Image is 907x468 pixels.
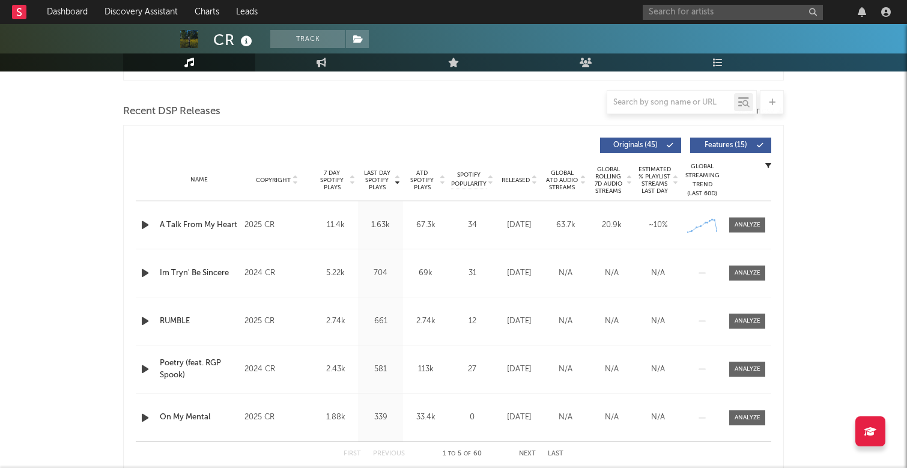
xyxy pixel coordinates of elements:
div: [DATE] [499,219,539,231]
div: N/A [638,412,678,424]
a: Poetry (feat. RGP Spook) [160,357,238,381]
div: N/A [592,412,632,424]
div: N/A [545,315,586,327]
div: 33.4k [406,412,445,424]
button: Last [548,451,563,457]
div: 2025 CR [244,410,310,425]
span: Estimated % Playlist Streams Last Day [638,166,671,195]
div: 2024 CR [244,266,310,281]
div: N/A [638,363,678,375]
div: 34 [451,219,493,231]
div: 11.4k [316,219,355,231]
div: CR [213,30,255,50]
div: Name [160,175,238,184]
a: Im Tryn' Be Sincere [160,267,238,279]
div: [DATE] [499,363,539,375]
button: Originals(45) [600,138,681,153]
div: 69k [406,267,445,279]
div: 113k [406,363,445,375]
div: 20.9k [592,219,632,231]
a: On My Mental [160,412,238,424]
span: 7 Day Spotify Plays [316,169,348,191]
button: Next [519,451,536,457]
div: [DATE] [499,267,539,279]
div: [DATE] [499,315,539,327]
span: ATD Spotify Plays [406,169,438,191]
div: 2.43k [316,363,355,375]
div: N/A [592,363,632,375]
span: Global ATD Audio Streams [545,169,578,191]
div: 2.74k [406,315,445,327]
input: Search by song name or URL [607,98,734,108]
div: 1.63k [361,219,400,231]
div: 2025 CR [244,218,310,232]
div: 1 5 60 [429,447,495,461]
div: 31 [451,267,493,279]
div: [DATE] [499,412,539,424]
div: N/A [545,412,586,424]
div: 2024 CR [244,362,310,377]
button: Track [270,30,345,48]
div: 661 [361,315,400,327]
span: Originals ( 45 ) [608,142,663,149]
a: A Talk From My Heart [160,219,238,231]
span: of [464,451,471,457]
div: 63.7k [545,219,586,231]
div: 704 [361,267,400,279]
div: 1.88k [316,412,355,424]
span: Global Rolling 7D Audio Streams [592,166,625,195]
span: to [448,451,455,457]
span: Features ( 15 ) [698,142,753,149]
div: Global Streaming Trend (Last 60D) [684,162,720,198]
div: 2.74k [316,315,355,327]
button: Previous [373,451,405,457]
div: 12 [451,315,493,327]
div: 2025 CR [244,314,310,329]
span: Released [502,177,530,184]
div: 581 [361,363,400,375]
input: Search for artists [643,5,823,20]
span: Last Day Spotify Plays [361,169,393,191]
div: 27 [451,363,493,375]
div: N/A [545,267,586,279]
div: N/A [638,315,678,327]
div: N/A [592,315,632,327]
button: First [344,451,361,457]
span: Spotify Popularity [451,171,487,189]
div: 67.3k [406,219,445,231]
div: 339 [361,412,400,424]
div: N/A [638,267,678,279]
div: 0 [451,412,493,424]
span: Copyright [256,177,291,184]
div: ~ 10 % [638,219,678,231]
div: N/A [592,267,632,279]
div: 5.22k [316,267,355,279]
div: N/A [545,363,586,375]
button: Features(15) [690,138,771,153]
a: RUMBLE [160,315,238,327]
